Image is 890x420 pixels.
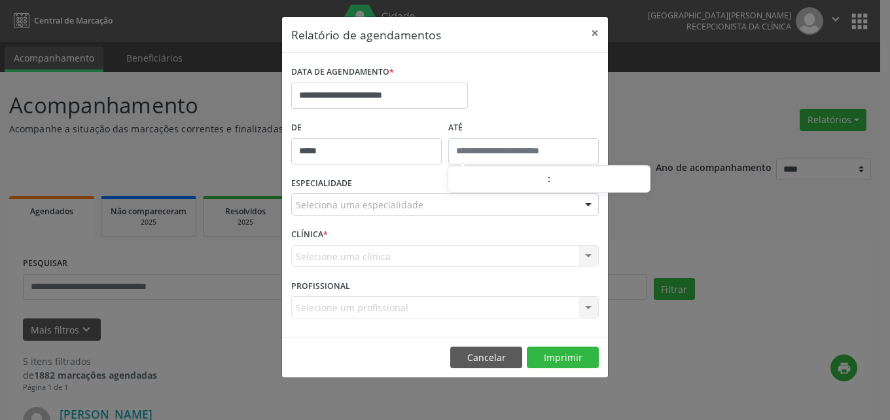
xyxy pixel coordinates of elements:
input: Hour [448,167,547,193]
label: ATÉ [448,118,599,138]
span: Seleciona uma especialidade [296,198,423,212]
label: DATA DE AGENDAMENTO [291,62,394,83]
button: Close [582,17,608,49]
span: : [547,166,551,192]
input: Minute [551,167,650,193]
label: ESPECIALIDADE [291,174,352,194]
label: De [291,118,442,138]
button: Imprimir [527,347,599,369]
h5: Relatório de agendamentos [291,26,441,43]
button: Cancelar [450,347,522,369]
label: PROFISSIONAL [291,276,350,296]
label: CLÍNICA [291,225,328,245]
